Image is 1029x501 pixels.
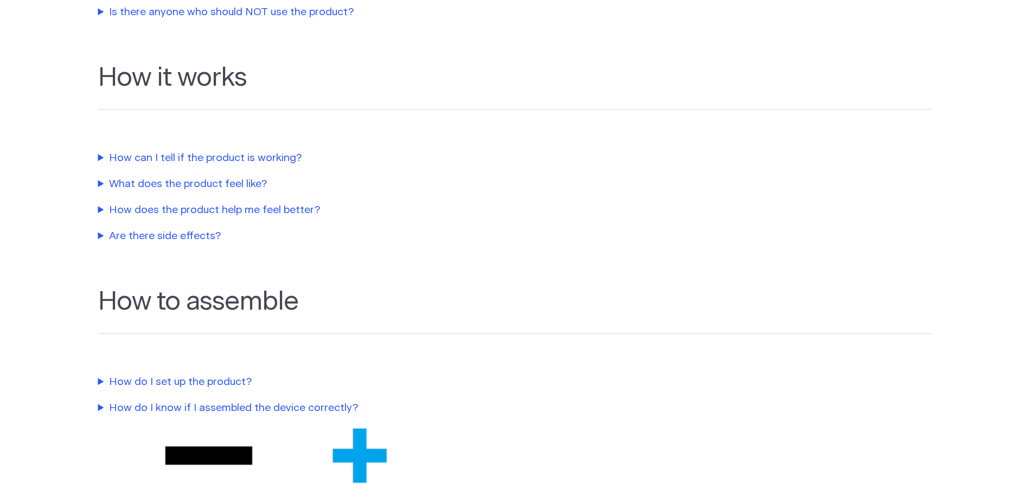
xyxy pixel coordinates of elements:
summary: How does the product help me feel better? [98,203,592,219]
summary: How do I know if I assembled the device correctly? [98,401,592,416]
summary: What does the product feel like? [98,177,592,192]
h2: How it works [98,63,931,110]
summary: Is there anyone who should NOT use the product? [98,5,592,21]
summary: How can I tell if the product is working? [98,151,592,166]
summary: Are there side effects? [98,229,592,245]
summary: How do I set up the product? [98,375,592,390]
h2: How to assemble [98,287,931,333]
